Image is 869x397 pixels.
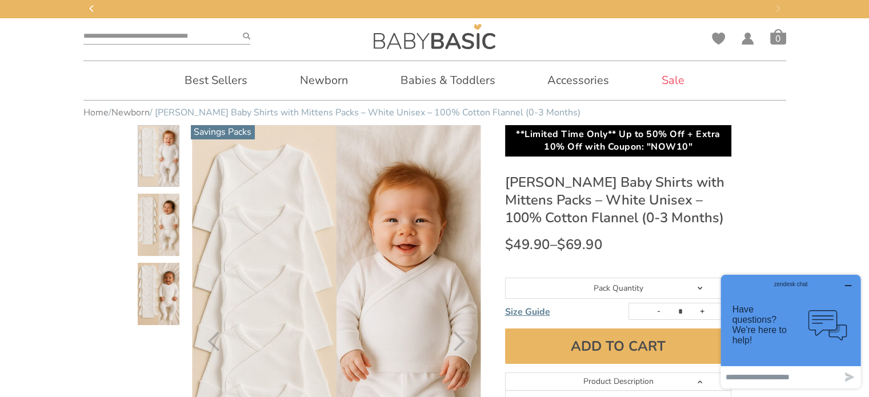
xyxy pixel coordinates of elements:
button: Previous [207,331,219,351]
a: Cart0 [770,29,786,45]
span: $ [557,235,566,254]
a: Babies & Toddlers [383,61,512,100]
p: **Limited Time Only** Up to 50% Off + Extra 10% Off with Coupon: "NOW10" [511,128,726,154]
input: Product quantity [668,303,691,319]
bdi: 69.90 [557,235,602,254]
h1: [PERSON_NAME] Baby Shirts with Mittens Packs – White Unisex – 100% Cotton Flannel (0-3 Months) [505,174,732,227]
a: Home [83,106,109,119]
a: My Account [741,33,754,45]
span: Savings Packs [191,125,254,139]
bdi: 49.90 [505,235,550,254]
iframe: Opens a widget where you can chat to one of our agents [716,270,865,393]
button: - [650,303,667,319]
a: Accessories [530,61,626,100]
a: Best Sellers [167,61,265,100]
a: Sale [644,61,702,100]
span: My Account [741,33,754,49]
span: 0 [770,33,786,45]
p: – [505,235,732,255]
span: Wishlist [712,33,725,49]
button: Next [454,331,466,351]
span: $ [505,235,514,254]
a: Wishlist [712,33,725,45]
a: Product Description [506,373,731,391]
span: Size Guide [505,306,550,318]
a: Newborn [283,61,365,100]
button: Previous [83,1,101,18]
img: Kimono Longsleeve Baby Shirts with Mittens Packs - White Unisex - 100% Cotton Flannel (0-3 Months) [374,24,495,49]
a: Newborn [111,106,150,119]
span: Pack Quantity [593,283,643,294]
nav: Breadcrumb [83,106,786,119]
button: Add to cart [505,328,732,364]
span: Cart [770,29,786,45]
button: + [693,303,710,319]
